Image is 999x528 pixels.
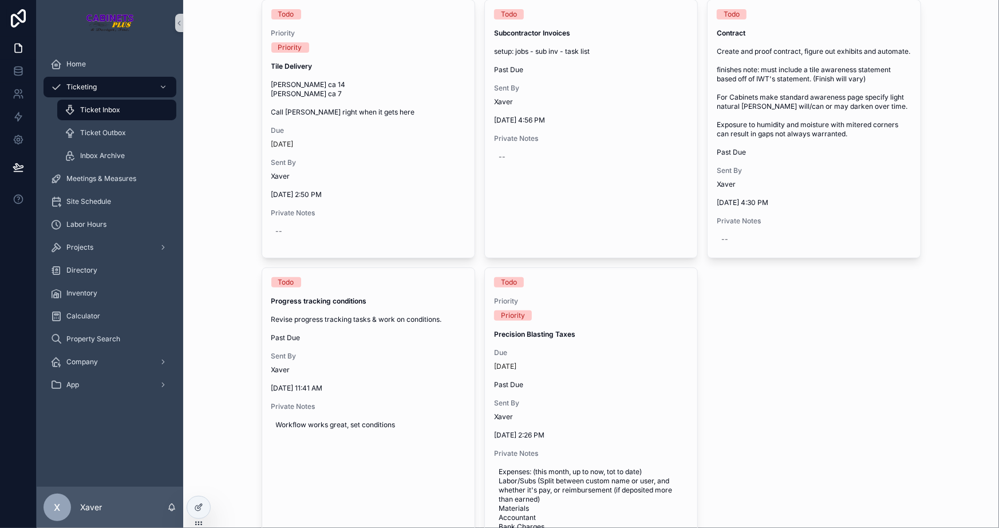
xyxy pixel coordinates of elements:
[494,116,688,125] span: [DATE] 4:56 PM
[66,220,106,229] span: Labor Hours
[501,9,517,19] div: Todo
[66,266,97,275] span: Directory
[271,297,367,305] strong: Progress tracking conditions
[717,198,911,207] span: [DATE] 4:30 PM
[494,362,516,371] p: [DATE]
[57,100,176,120] a: Ticket Inbox
[278,42,302,53] div: Priority
[66,82,97,92] span: Ticketing
[37,46,183,410] div: scrollable content
[271,190,465,199] span: [DATE] 2:50 PM
[66,334,120,344] span: Property Search
[271,126,465,135] span: Due
[717,166,911,175] span: Sent By
[717,216,911,226] span: Private Notes
[276,420,461,430] span: Workflow works great, set conditions
[44,306,176,326] a: Calculator
[44,260,176,281] a: Directory
[717,180,736,189] span: Xaver
[278,9,294,19] div: Todo
[494,29,570,37] strong: Subcontractor Invoices
[717,29,745,37] strong: Contract
[724,9,740,19] div: Todo
[271,333,465,342] span: Past Due
[276,227,283,236] div: --
[80,105,120,115] span: Ticket Inbox
[66,174,136,183] span: Meetings & Measures
[271,208,465,218] span: Private Notes
[494,380,688,389] span: Past Due
[66,312,100,321] span: Calculator
[54,501,61,514] span: X
[499,152,506,161] div: --
[80,151,125,160] span: Inbox Archive
[44,283,176,304] a: Inventory
[271,172,290,181] span: Xaver
[271,315,465,324] span: Revise progress tracking tasks & work on conditions.
[494,431,688,440] span: [DATE] 2:26 PM
[66,60,86,69] span: Home
[66,357,98,367] span: Company
[271,140,294,149] p: [DATE]
[271,365,290,375] span: Xaver
[271,384,465,393] span: [DATE] 11:41 AM
[44,77,176,97] a: Ticketing
[271,62,313,70] strong: Tile Delivery
[494,47,688,56] span: setup: jobs - sub inv - task list
[80,502,102,513] p: Xaver
[271,352,465,361] span: Sent By
[271,29,465,38] span: Priority
[717,148,911,157] span: Past Due
[494,84,688,93] span: Sent By
[501,310,525,321] div: Priority
[44,237,176,258] a: Projects
[86,14,135,32] img: App logo
[44,191,176,212] a: Site Schedule
[271,80,465,117] span: [PERSON_NAME] ca 14 [PERSON_NAME] ca 7 Call [PERSON_NAME] right when it gets here
[278,277,294,287] div: Todo
[494,134,688,143] span: Private Notes
[717,47,911,139] span: Create and proof contract, figure out exhibits and automate. finishes note: must include a tile a...
[494,412,513,421] span: Xaver
[66,197,111,206] span: Site Schedule
[44,375,176,395] a: App
[44,214,176,235] a: Labor Hours
[494,348,688,357] span: Due
[494,449,688,458] span: Private Notes
[494,399,688,408] span: Sent By
[66,380,79,389] span: App
[271,158,465,167] span: Sent By
[501,277,517,287] div: Todo
[80,128,126,137] span: Ticket Outbox
[66,243,93,252] span: Projects
[494,97,513,107] span: Xaver
[721,235,728,244] div: --
[57,123,176,143] a: Ticket Outbox
[494,330,575,338] strong: Precision Blasting Taxes
[271,402,465,411] span: Private Notes
[44,168,176,189] a: Meetings & Measures
[57,145,176,166] a: Inbox Archive
[44,352,176,372] a: Company
[494,297,688,306] span: Priority
[44,329,176,349] a: Property Search
[44,54,176,74] a: Home
[494,65,688,74] span: Past Due
[66,289,97,298] span: Inventory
